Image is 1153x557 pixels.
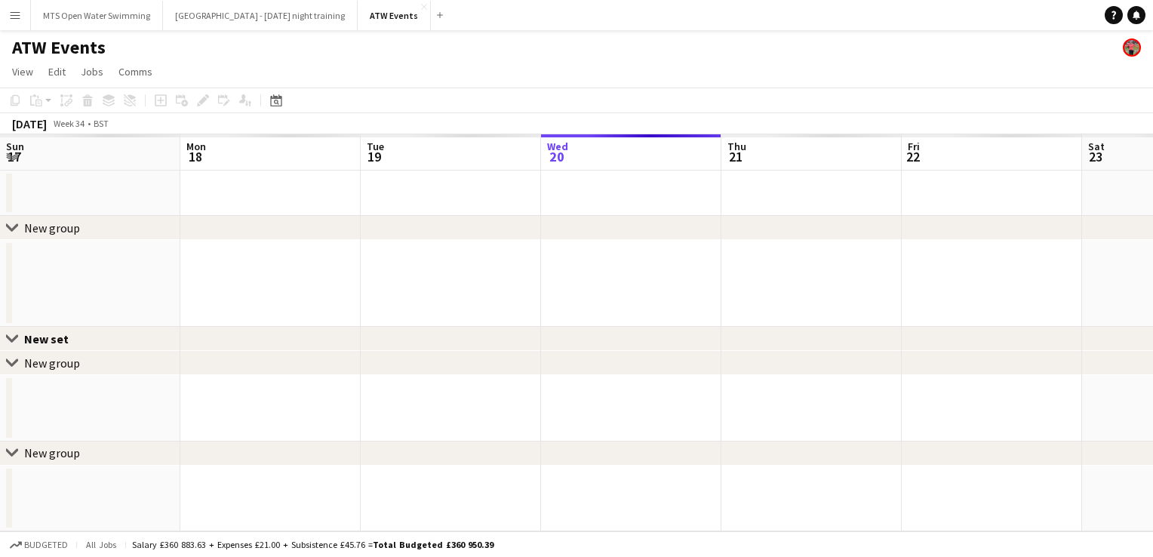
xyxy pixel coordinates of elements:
span: 20 [545,148,568,165]
span: Total Budgeted £360 950.39 [373,539,493,550]
span: Wed [547,140,568,153]
span: All jobs [83,539,119,550]
span: Sun [6,140,24,153]
a: View [6,62,39,82]
div: New group [24,445,80,460]
span: 21 [725,148,746,165]
span: Tue [367,140,384,153]
span: Edit [48,65,66,78]
span: Week 34 [50,118,88,129]
div: Salary £360 883.63 + Expenses £21.00 + Subsistence £45.76 = [132,539,493,550]
a: Comms [112,62,158,82]
h1: ATW Events [12,36,106,59]
button: MTS Open Water Swimming [31,1,163,30]
span: 23 [1086,148,1105,165]
span: Mon [186,140,206,153]
span: View [12,65,33,78]
a: Edit [42,62,72,82]
app-user-avatar: ATW Racemakers [1123,38,1141,57]
span: Sat [1088,140,1105,153]
div: BST [94,118,109,129]
button: Budgeted [8,537,70,553]
span: 19 [364,148,384,165]
span: Thu [727,140,746,153]
span: 22 [905,148,920,165]
span: 17 [4,148,24,165]
button: ATW Events [358,1,431,30]
a: Jobs [75,62,109,82]
span: Comms [118,65,152,78]
button: [GEOGRAPHIC_DATA] - [DATE] night training [163,1,358,30]
div: New set [24,331,81,346]
span: Fri [908,140,920,153]
span: Budgeted [24,540,68,550]
span: 18 [184,148,206,165]
span: Jobs [81,65,103,78]
div: [DATE] [12,116,47,131]
div: New group [24,355,80,371]
div: New group [24,220,80,235]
